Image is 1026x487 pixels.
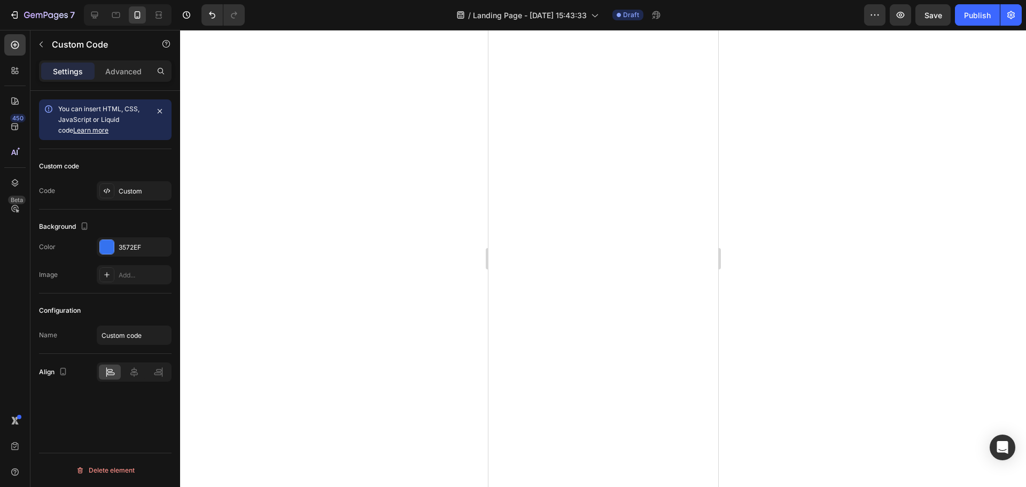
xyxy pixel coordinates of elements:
[39,161,79,171] div: Custom code
[73,126,108,134] a: Learn more
[39,242,56,252] div: Color
[955,4,1000,26] button: Publish
[39,365,69,380] div: Align
[52,38,143,51] p: Custom Code
[39,306,81,315] div: Configuration
[119,243,169,252] div: 3572EF
[119,187,169,196] div: Custom
[76,464,135,477] div: Delete element
[53,66,83,77] p: Settings
[119,270,169,280] div: Add...
[105,66,142,77] p: Advanced
[201,4,245,26] div: Undo/Redo
[473,10,587,21] span: Landing Page - [DATE] 15:43:33
[915,4,951,26] button: Save
[39,330,57,340] div: Name
[39,270,58,280] div: Image
[488,30,718,487] iframe: Design area
[924,11,942,20] span: Save
[964,10,991,21] div: Publish
[58,105,139,134] span: You can insert HTML, CSS, JavaScript or Liquid code
[8,196,26,204] div: Beta
[10,114,26,122] div: 450
[4,4,80,26] button: 7
[623,10,639,20] span: Draft
[990,435,1015,460] div: Open Intercom Messenger
[39,220,91,234] div: Background
[70,9,75,21] p: 7
[39,186,55,196] div: Code
[468,10,471,21] span: /
[39,462,172,479] button: Delete element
